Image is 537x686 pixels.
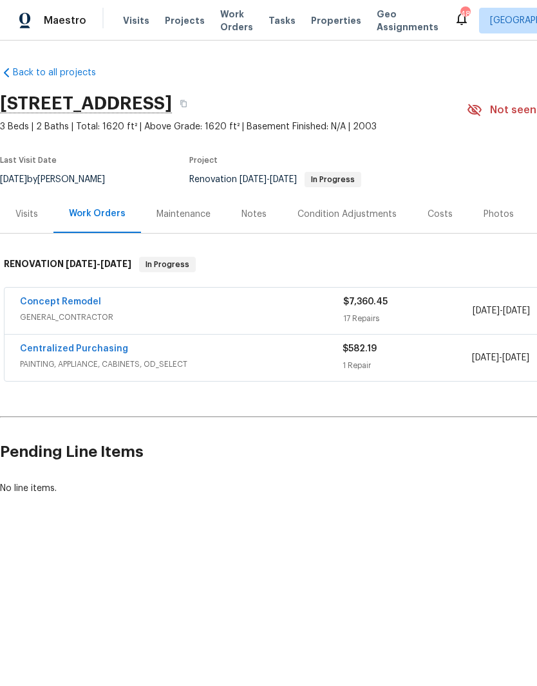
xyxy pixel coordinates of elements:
span: [DATE] [100,259,131,268]
div: Maintenance [156,208,211,221]
span: Visits [123,14,149,27]
span: In Progress [306,176,360,183]
a: Concept Remodel [20,297,101,306]
div: Condition Adjustments [297,208,397,221]
div: 1 Repair [343,359,471,372]
div: Visits [15,208,38,221]
span: Projects [165,14,205,27]
span: $7,360.45 [343,297,388,306]
span: Geo Assignments [377,8,438,33]
span: Properties [311,14,361,27]
span: Maestro [44,14,86,27]
span: [DATE] [472,353,499,362]
span: - [66,259,131,268]
span: - [472,351,529,364]
span: - [240,175,297,184]
span: [DATE] [473,306,500,315]
span: [DATE] [502,353,529,362]
div: Notes [241,208,267,221]
span: Renovation [189,175,361,184]
span: [DATE] [503,306,530,315]
span: $582.19 [343,344,377,353]
a: Centralized Purchasing [20,344,128,353]
span: Project [189,156,218,164]
button: Copy Address [172,92,195,115]
span: [DATE] [66,259,97,268]
span: - [473,304,530,317]
span: [DATE] [270,175,297,184]
span: GENERAL_CONTRACTOR [20,311,343,324]
div: Costs [428,208,453,221]
div: Work Orders [69,207,126,220]
div: 48 [460,8,469,21]
span: Work Orders [220,8,253,33]
span: [DATE] [240,175,267,184]
span: In Progress [140,258,194,271]
span: Tasks [268,16,296,25]
span: PAINTING, APPLIANCE, CABINETS, OD_SELECT [20,358,343,371]
div: 17 Repairs [343,312,473,325]
div: Photos [484,208,514,221]
h6: RENOVATION [4,257,131,272]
